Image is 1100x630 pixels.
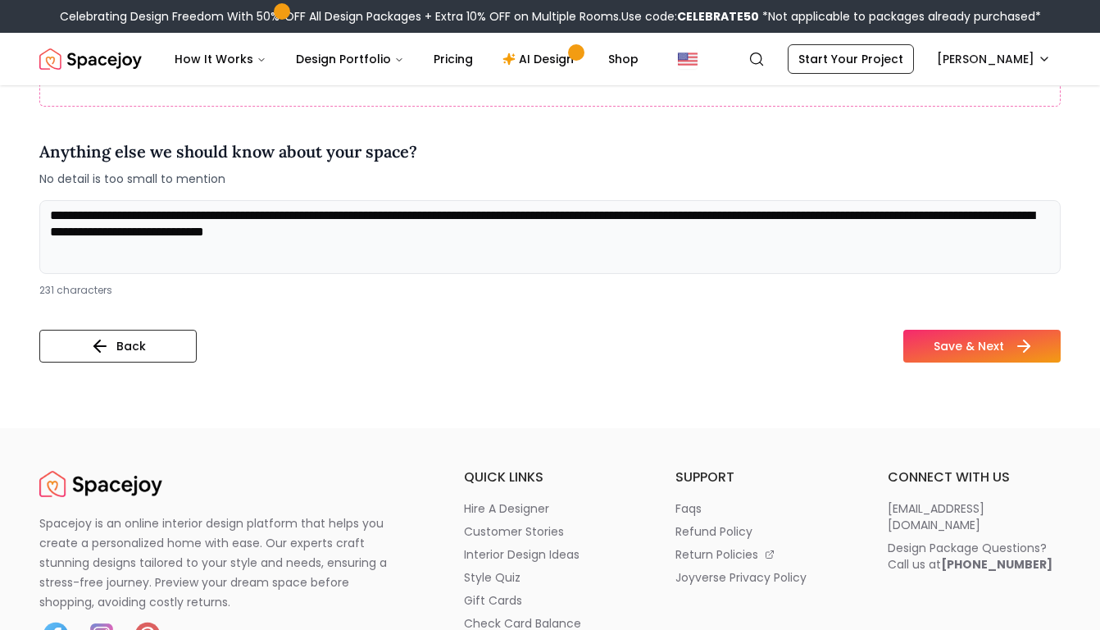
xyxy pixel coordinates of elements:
[60,8,1041,25] div: Celebrating Design Freedom With 50% OFF All Design Packages + Extra 10% OFF on Multiple Rooms.
[464,546,637,563] a: interior design ideas
[464,592,637,609] a: gift cards
[161,43,280,75] button: How It Works
[464,523,564,540] p: customer stories
[39,468,162,500] img: Spacejoy Logo
[39,33,1061,85] nav: Global
[39,43,142,75] img: Spacejoy Logo
[595,43,652,75] a: Shop
[927,44,1061,74] button: [PERSON_NAME]
[464,500,637,517] a: hire a designer
[888,468,1061,487] h6: connect with us
[675,523,752,540] p: refund policy
[464,546,580,563] p: interior design ideas
[903,330,1061,363] button: Save & Next
[941,556,1052,573] b: [PHONE_NUMBER]
[489,43,592,75] a: AI Design
[464,500,549,517] p: hire a designer
[39,514,407,612] p: Spacejoy is an online interior design platform that helps you create a personalized home with eas...
[464,569,637,586] a: style quiz
[675,569,807,586] p: joyverse privacy policy
[161,43,652,75] nav: Main
[888,540,1061,573] a: Design Package Questions?Call us at[PHONE_NUMBER]
[39,330,197,363] button: Back
[420,43,486,75] a: Pricing
[464,569,520,586] p: style quiz
[675,500,702,517] p: faqs
[677,8,759,25] b: CELEBRATE50
[675,546,848,563] a: return policies
[675,569,848,586] a: joyverse privacy policy
[675,500,848,517] a: faqs
[464,523,637,540] a: customer stories
[678,49,698,69] img: United States
[888,540,1052,573] div: Design Package Questions? Call us at
[39,171,417,187] span: No detail is too small to mention
[621,8,759,25] span: Use code:
[283,43,417,75] button: Design Portfolio
[675,546,758,563] p: return policies
[759,8,1041,25] span: *Not applicable to packages already purchased*
[39,139,417,164] h4: Anything else we should know about your space?
[675,468,848,487] h6: support
[39,284,1061,297] div: 231 characters
[675,523,848,540] a: refund policy
[464,468,637,487] h6: quick links
[888,500,1061,533] a: [EMAIL_ADDRESS][DOMAIN_NAME]
[39,468,162,500] a: Spacejoy
[788,44,914,74] a: Start Your Project
[464,592,522,609] p: gift cards
[39,43,142,75] a: Spacejoy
